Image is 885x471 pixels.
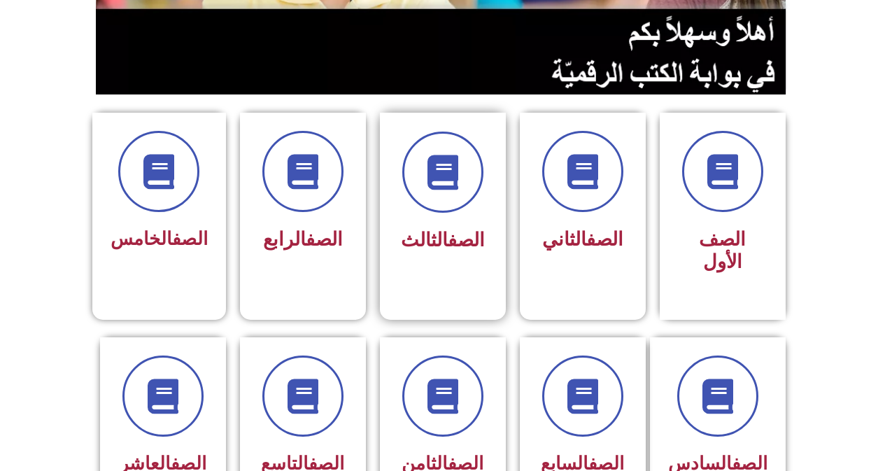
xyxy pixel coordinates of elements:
[111,228,208,249] span: الخامس
[306,228,343,251] a: الصف
[263,228,343,251] span: الرابع
[172,228,208,249] a: الصف
[542,228,623,251] span: الثاني
[448,229,485,251] a: الصف
[401,229,485,251] span: الثالث
[699,228,746,273] span: الصف الأول
[586,228,623,251] a: الصف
